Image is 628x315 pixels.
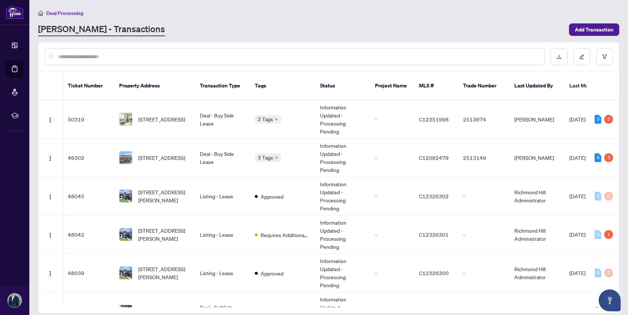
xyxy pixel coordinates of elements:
[138,265,188,281] span: [STREET_ADDRESS][PERSON_NAME]
[573,48,590,65] button: edit
[369,177,413,215] td: -
[508,139,563,177] td: [PERSON_NAME]
[194,72,249,100] th: Transaction Type
[38,23,165,36] a: [PERSON_NAME] - Transactions
[120,228,132,241] img: thumbnail-img
[8,293,22,307] img: Profile Icon
[46,10,83,16] span: Deal Processing
[569,116,585,123] span: [DATE]
[419,231,449,238] span: C12326301
[508,254,563,292] td: Richmond Hill Administrator
[457,254,508,292] td: -
[579,54,584,59] span: edit
[314,215,369,254] td: Information Updated - Processing Pending
[47,194,53,200] img: Logo
[258,115,273,123] span: 2 Tags
[38,11,43,16] span: home
[44,190,56,202] button: Logo
[62,100,113,139] td: 50319
[369,254,413,292] td: -
[47,271,53,277] img: Logo
[314,254,369,292] td: Information Updated - Processing Pending
[275,156,278,160] span: down
[508,100,563,139] td: [PERSON_NAME]
[261,231,308,239] span: Requires Additional Docs
[62,139,113,177] td: 49302
[138,154,185,162] span: [STREET_ADDRESS]
[44,113,56,125] button: Logo
[595,115,601,124] div: 3
[369,139,413,177] td: -
[62,72,113,100] th: Ticket Number
[604,230,613,239] div: 1
[47,117,53,123] img: Logo
[6,5,23,19] img: logo
[62,177,113,215] td: 48045
[602,54,607,59] span: filter
[261,269,283,277] span: Approved
[194,100,249,139] td: Deal - Buy Side Lease
[595,230,601,239] div: 0
[314,177,369,215] td: Information Updated - Processing Pending
[595,269,601,277] div: 0
[194,177,249,215] td: Listing - Lease
[44,267,56,279] button: Logo
[419,116,449,123] span: C12351998
[120,267,132,279] img: thumbnail-img
[113,72,194,100] th: Property Address
[595,192,601,200] div: 0
[419,193,449,199] span: C12326302
[194,254,249,292] td: Listing - Lease
[275,117,278,121] span: down
[369,215,413,254] td: -
[557,54,562,59] span: download
[258,153,273,162] span: 3 Tags
[604,269,613,277] div: 0
[314,139,369,177] td: Information Updated - Processing Pending
[47,232,53,238] img: Logo
[44,229,56,240] button: Logo
[62,254,113,292] td: 48039
[120,151,132,164] img: thumbnail-img
[419,154,449,161] span: C12082479
[575,24,613,35] span: Add Transaction
[569,154,585,161] span: [DATE]
[569,193,585,199] span: [DATE]
[120,190,132,202] img: thumbnail-img
[120,113,132,125] img: thumbnail-img
[194,139,249,177] td: Deal - Buy Side Lease
[249,72,314,100] th: Tags
[261,192,283,200] span: Approved
[44,152,56,164] button: Logo
[314,72,369,100] th: Status
[138,115,185,123] span: [STREET_ADDRESS]
[138,226,188,243] span: [STREET_ADDRESS][PERSON_NAME]
[369,72,413,100] th: Project Name
[604,115,613,124] div: 2
[569,82,614,90] span: Last Modified Date
[47,155,53,161] img: Logo
[569,270,585,276] span: [DATE]
[569,231,585,238] span: [DATE]
[604,153,613,162] div: 3
[551,48,568,65] button: download
[138,188,188,204] span: [STREET_ADDRESS][PERSON_NAME]
[194,215,249,254] td: Listing - Lease
[457,100,508,139] td: 2513674
[457,139,508,177] td: 2513149
[62,215,113,254] td: 48042
[419,270,449,276] span: C12326300
[595,153,601,162] div: 4
[508,215,563,254] td: Richmond Hill Administrator
[314,100,369,139] td: Information Updated - Processing Pending
[413,72,457,100] th: MLS #
[508,177,563,215] td: Richmond Hill Administrator
[457,72,508,100] th: Trade Number
[604,192,613,200] div: 0
[569,23,619,36] button: Add Transaction
[599,289,621,311] button: Open asap
[369,100,413,139] td: -
[596,48,613,65] button: filter
[457,177,508,215] td: -
[508,72,563,100] th: Last Updated By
